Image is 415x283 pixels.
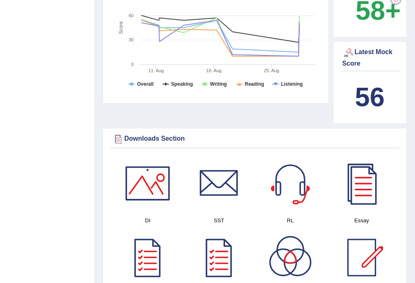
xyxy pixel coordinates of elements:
[116,216,179,225] h4: DI
[355,82,385,112] b: 56
[187,216,251,225] h4: SST
[281,81,303,87] tspan: Listening
[148,68,164,73] tspan: 11. Aug
[129,37,134,42] text: 30
[112,133,397,145] div: Downloads Section
[206,68,221,73] tspan: 18. Aug
[330,216,393,225] h4: Essay
[137,81,154,87] tspan: Overall
[118,21,124,34] tspan: Score
[245,81,264,87] tspan: Reading
[210,81,227,87] tspan: Writing
[129,13,134,18] text: 60
[171,81,193,87] tspan: Speaking
[131,62,134,67] text: 0
[264,68,279,73] tspan: 25. Aug
[259,216,322,225] h4: RL
[342,46,398,68] div: Latest Mock Score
